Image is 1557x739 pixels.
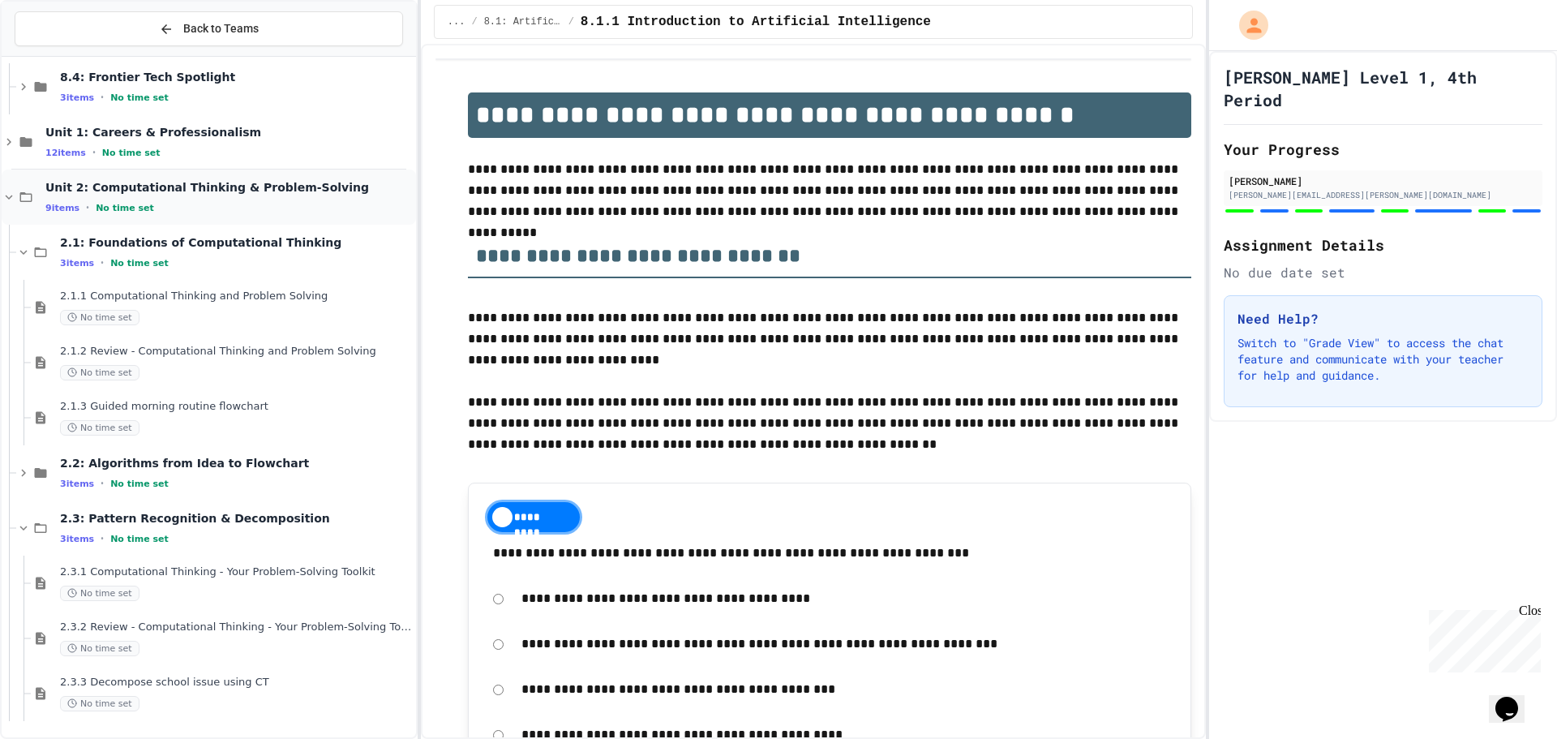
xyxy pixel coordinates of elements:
[96,203,154,213] span: No time set
[448,15,465,28] span: ...
[60,365,139,380] span: No time set
[15,11,403,46] button: Back to Teams
[1237,309,1529,329] h3: Need Help?
[60,479,94,489] span: 3 items
[60,290,413,303] span: 2.1.1 Computational Thinking and Problem Solving
[60,641,139,656] span: No time set
[60,621,413,634] span: 2.3.2 Review - Computational Thinking - Your Problem-Solving Toolkit
[1237,335,1529,384] p: Switch to "Grade View" to access the chat feature and communicate with your teacher for help and ...
[1489,674,1541,723] iframe: chat widget
[183,20,259,37] span: Back to Teams
[1229,189,1538,201] div: [PERSON_NAME][EMAIL_ADDRESS][PERSON_NAME][DOMAIN_NAME]
[60,565,413,579] span: 2.3.1 Computational Thinking - Your Problem-Solving Toolkit
[581,12,931,32] span: 8.1.1 Introduction to Artificial Intelligence
[1224,66,1542,111] h1: [PERSON_NAME] Level 1, 4th Period
[60,345,413,359] span: 2.1.2 Review - Computational Thinking and Problem Solving
[60,696,139,711] span: No time set
[101,532,104,545] span: •
[60,534,94,544] span: 3 items
[92,146,96,159] span: •
[110,534,169,544] span: No time set
[60,258,94,269] span: 3 items
[1422,604,1541,672] iframe: chat widget
[484,15,562,28] span: 8.1: Artificial Intelligence Basics
[86,201,89,214] span: •
[101,91,104,104] span: •
[60,70,413,84] span: 8.4: Frontier Tech Spotlight
[110,479,169,489] span: No time set
[1229,174,1538,188] div: [PERSON_NAME]
[6,6,112,103] div: Chat with us now!Close
[101,256,104,269] span: •
[45,203,79,213] span: 9 items
[110,258,169,269] span: No time set
[471,15,477,28] span: /
[45,180,413,195] span: Unit 2: Computational Thinking & Problem-Solving
[45,148,86,158] span: 12 items
[60,586,139,601] span: No time set
[60,676,413,690] span: 2.3.3 Decompose school issue using CT
[1224,138,1542,161] h2: Your Progress
[60,400,413,414] span: 2.1.3 Guided morning routine flowchart
[101,477,104,490] span: •
[45,125,413,140] span: Unit 1: Careers & Professionalism
[110,92,169,103] span: No time set
[1224,234,1542,256] h2: Assignment Details
[60,310,139,325] span: No time set
[102,148,161,158] span: No time set
[60,92,94,103] span: 3 items
[1222,6,1272,44] div: My Account
[60,511,413,526] span: 2.3: Pattern Recognition & Decomposition
[1224,263,1542,282] div: No due date set
[568,15,574,28] span: /
[60,456,413,470] span: 2.2: Algorithms from Idea to Flowchart
[60,420,139,436] span: No time set
[60,235,413,250] span: 2.1: Foundations of Computational Thinking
